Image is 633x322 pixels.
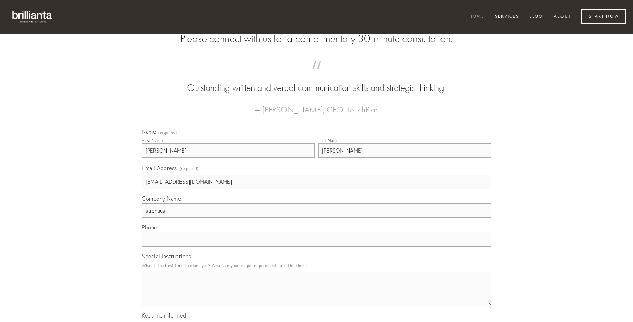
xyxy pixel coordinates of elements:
[153,68,480,81] span: “
[142,261,491,270] p: What is the best time to reach you? What are your unique requirements and timelines?
[153,95,480,117] figcaption: — [PERSON_NAME], CEO, TouchPlan
[158,130,177,134] span: (required)
[142,138,163,143] div: First Name
[581,9,626,24] a: Start Now
[179,164,199,173] span: (required)
[142,253,191,260] span: Special Instructions
[549,11,575,23] a: About
[142,165,177,171] span: Email Address
[465,11,489,23] a: Home
[525,11,547,23] a: Blog
[142,128,156,135] span: Name
[318,138,339,143] div: Last Name
[142,195,181,202] span: Company Name
[153,68,480,95] blockquote: Outstanding written and verbal communication skills and strategic thinking.
[142,224,157,231] span: Phone
[142,32,491,45] h2: Please connect with us for a complimentary 30-minute consultation.
[491,11,523,23] a: Services
[7,7,58,27] img: brillianta - research, strategy, marketing
[142,312,186,319] span: Keep me informed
